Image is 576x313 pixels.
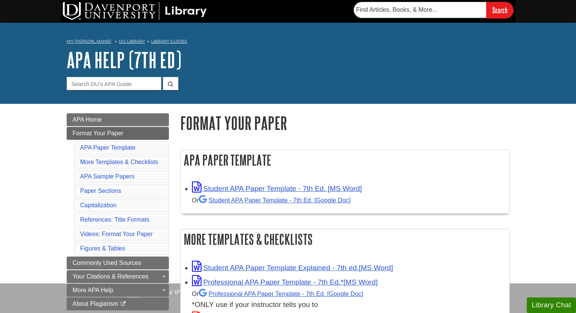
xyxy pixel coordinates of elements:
span: APA Home [73,116,102,123]
button: Library Chat [527,297,576,313]
a: Link opens in new window [192,185,362,192]
form: Searches DU Library's articles, books, and more [354,2,514,18]
a: Capitalization [80,202,117,208]
i: This link opens in a new window [120,302,126,307]
input: Find Articles, Books, & More... [354,2,486,18]
a: Professional APA Paper Template - 7th Ed. [199,290,363,297]
a: DU Library [119,39,145,44]
input: Search [486,2,514,18]
h2: More Templates & Checklists [181,229,509,249]
a: APA Paper Template [80,144,136,151]
a: Paper Sections [80,188,122,194]
a: Link opens in new window [192,278,378,286]
input: Search DU's APA Guide [67,77,161,90]
a: References: Title Formats [80,216,150,223]
nav: breadcrumb [67,36,510,49]
a: Link opens in new window [192,264,393,272]
span: Your Citations & References [73,273,148,280]
a: Videos: Format Your Paper [80,231,153,237]
span: Format Your Paper [73,130,123,136]
a: Format Your Paper [67,127,169,140]
a: About Plagiarism [67,297,169,310]
a: More APA Help [67,284,169,297]
span: More APA Help [73,287,113,293]
a: Your Citations & References [67,270,169,283]
a: APA Home [67,113,169,126]
h1: Format Your Paper [180,113,510,133]
div: Guide Page Menu [67,113,169,310]
a: My [PERSON_NAME] [67,38,111,45]
div: *ONLY use if your instructor tells you to [192,288,506,310]
img: DU Library [63,2,207,20]
a: Student APA Paper Template - 7th Ed. [Google Doc] [199,197,351,203]
span: Commonly Used Sources [73,260,141,266]
a: APA Help (7th Ed) [67,48,181,72]
a: Library Guides [151,39,187,44]
small: Or [192,197,351,203]
a: More Templates & Checklists [80,159,158,165]
a: Commonly Used Sources [67,257,169,269]
a: Figures & Tables [80,245,125,252]
a: APA Sample Papers [80,173,135,180]
h2: APA Paper Template [181,150,509,170]
small: Or [192,290,363,297]
span: About Plagiarism [73,300,119,307]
